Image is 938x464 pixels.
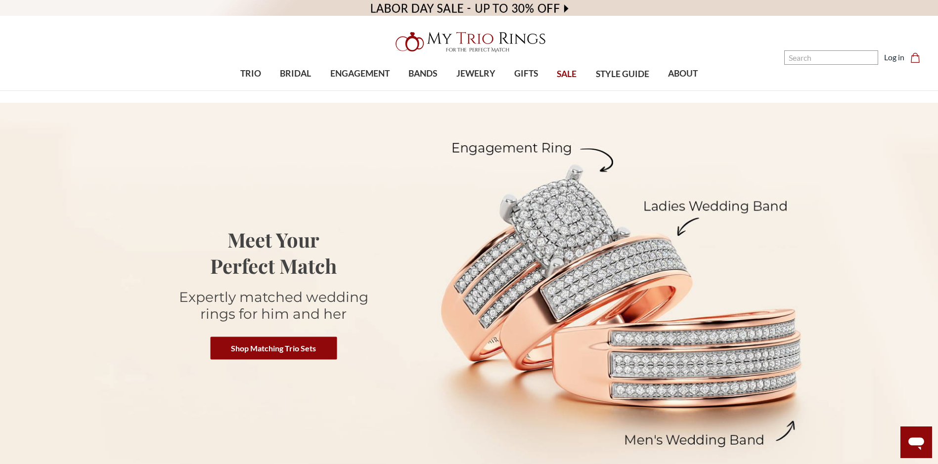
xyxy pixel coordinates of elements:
[240,67,261,80] span: TRIO
[291,90,301,91] button: submenu toggle
[586,58,658,90] a: STYLE GUIDE
[557,68,577,81] span: SALE
[408,67,437,80] span: BANDS
[596,68,649,81] span: STYLE GUIDE
[547,58,586,90] a: SALE
[668,67,698,80] span: ABOUT
[910,51,926,63] a: Cart with 0 items
[471,90,481,91] button: submenu toggle
[418,90,428,91] button: submenu toggle
[505,58,547,90] a: GIFTS
[659,58,707,90] a: ABOUT
[270,58,320,90] a: BRIDAL
[246,90,256,91] button: submenu toggle
[447,58,504,90] a: JEWELRY
[456,67,495,80] span: JEWELRY
[399,58,447,90] a: BANDS
[280,67,311,80] span: BRIDAL
[910,53,920,63] svg: cart.cart_preview
[272,26,666,58] a: My Trio Rings
[321,58,399,90] a: ENGAGEMENT
[210,337,337,359] a: Shop Matching Trio Sets
[884,51,904,63] a: Log in
[330,67,390,80] span: ENGAGEMENT
[231,58,270,90] a: TRIO
[390,26,548,58] img: My Trio Rings
[521,90,531,91] button: submenu toggle
[355,90,365,91] button: submenu toggle
[678,90,688,91] button: submenu toggle
[784,50,878,65] input: Search
[514,67,538,80] span: GIFTS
